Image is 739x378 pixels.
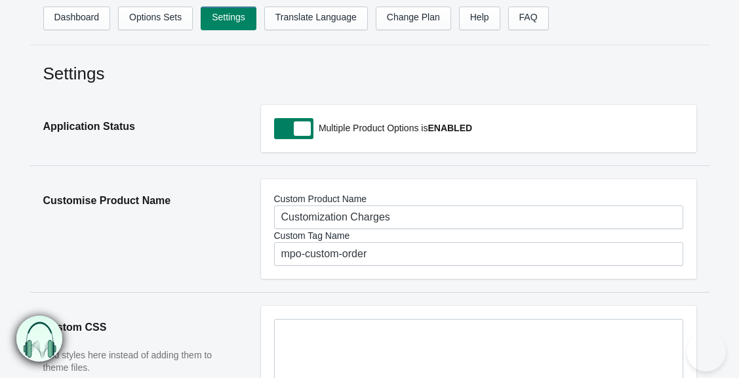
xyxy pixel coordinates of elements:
[376,7,451,30] a: Change Plan
[43,179,235,222] h2: Customise Product Name
[274,229,683,242] label: Custom Tag Name
[43,62,696,85] h2: Settings
[43,105,235,148] h2: Application Status
[201,7,256,30] a: Settings
[508,7,549,30] a: FAQ
[43,306,235,349] h2: Custom CSS
[687,332,726,371] iframe: Toggle Customer Support
[274,192,683,205] label: Custom Product Name
[315,118,683,138] p: Multiple Product Options is
[15,316,61,362] img: bxm.png
[264,7,368,30] a: Translate Language
[43,7,111,30] a: Dashboard
[459,7,500,30] a: Help
[428,123,472,133] b: ENABLED
[43,349,235,375] p: Add styles here instead of adding them to theme files.
[118,7,193,30] a: Options Sets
